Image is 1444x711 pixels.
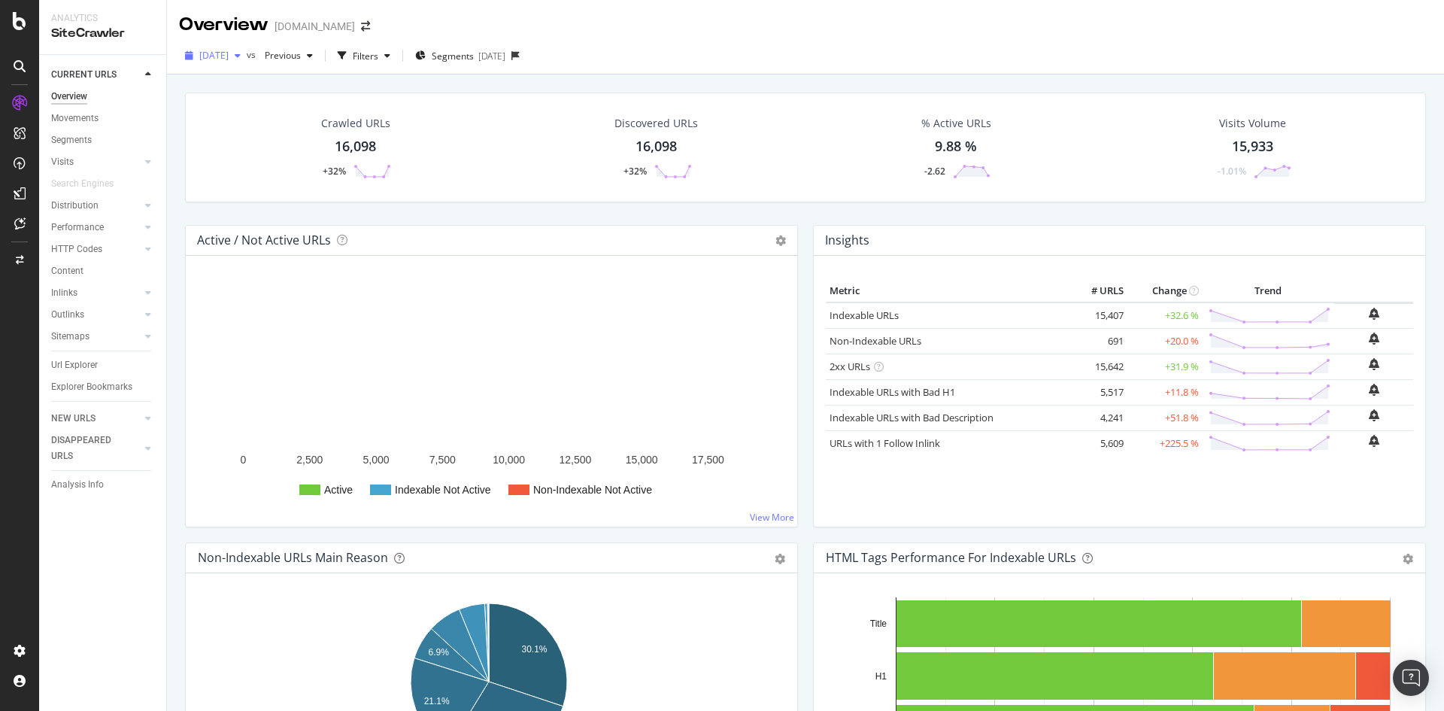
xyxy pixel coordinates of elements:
i: Options [775,235,786,246]
div: CURRENT URLS [51,67,117,83]
th: Metric [826,280,1067,302]
div: Movements [51,111,99,126]
div: bell-plus [1369,308,1379,320]
text: Title [870,618,887,629]
a: Distribution [51,198,141,214]
a: Indexable URLs with Bad H1 [830,385,955,399]
div: -2.62 [924,165,945,178]
text: Active [324,484,353,496]
td: 15,407 [1067,302,1127,329]
div: Analysis Info [51,477,104,493]
div: Analytics [51,12,154,25]
td: 4,241 [1067,405,1127,430]
td: +225.5 % [1127,430,1203,456]
div: 9.88 % [935,137,977,156]
div: bell-plus [1369,409,1379,421]
div: Distribution [51,198,99,214]
div: Performance [51,220,104,235]
div: Overview [51,89,87,105]
div: Open Intercom Messenger [1393,660,1429,696]
a: Analysis Info [51,477,156,493]
text: 21.1% [424,696,450,706]
a: URLs with 1 Follow Inlink [830,436,940,450]
div: 16,098 [335,137,376,156]
div: bell-plus [1369,435,1379,447]
text: H1 [875,671,887,682]
div: -1.01% [1218,165,1246,178]
div: bell-plus [1369,358,1379,370]
button: Filters [332,44,396,68]
text: 17,500 [692,454,724,466]
a: 2xx URLs [830,360,870,373]
span: vs [247,48,259,61]
text: 15,000 [626,454,658,466]
div: SiteCrawler [51,25,154,42]
a: DISAPPEARED URLS [51,433,141,464]
th: Trend [1203,280,1334,302]
a: Visits [51,154,141,170]
a: Overview [51,89,156,105]
td: +11.8 % [1127,379,1203,405]
div: Content [51,263,83,279]
a: Content [51,263,156,279]
button: Previous [259,44,319,68]
svg: A chart. [198,280,780,515]
text: Non-Indexable Not Active [533,484,652,496]
a: Search Engines [51,176,129,192]
a: HTTP Codes [51,242,141,257]
td: 691 [1067,328,1127,354]
div: % Active URLs [921,116,991,131]
td: +31.9 % [1127,354,1203,379]
div: HTML Tags Performance for Indexable URLs [826,550,1076,565]
td: 5,609 [1067,430,1127,456]
th: Change [1127,280,1203,302]
text: 6.9% [429,647,450,658]
div: 15,933 [1232,137,1273,156]
a: Indexable URLs with Bad Description [830,411,994,424]
text: 5,000 [363,454,390,466]
td: +51.8 % [1127,405,1203,430]
div: Visits Volume [1219,116,1286,131]
div: arrow-right-arrow-left [361,21,370,32]
td: +20.0 % [1127,328,1203,354]
span: Segments [432,50,474,62]
h4: Insights [825,230,869,251]
div: +32% [623,165,647,178]
text: 0 [241,454,247,466]
span: 2025 Sep. 1st [199,49,229,62]
td: 5,517 [1067,379,1127,405]
a: Sitemaps [51,329,141,345]
a: Non-Indexable URLs [830,334,921,348]
a: Performance [51,220,141,235]
div: [DOMAIN_NAME] [275,19,355,34]
div: DISAPPEARED URLS [51,433,127,464]
td: +32.6 % [1127,302,1203,329]
div: Filters [353,50,378,62]
div: bell-plus [1369,333,1379,345]
div: +32% [323,165,346,178]
div: HTTP Codes [51,242,102,257]
button: [DATE] [179,44,247,68]
div: bell-plus [1369,384,1379,396]
a: CURRENT URLS [51,67,141,83]
div: gear [1403,554,1413,564]
text: 30.1% [521,644,547,655]
div: NEW URLS [51,411,96,427]
div: Explorer Bookmarks [51,379,132,395]
text: 10,000 [493,454,525,466]
div: Search Engines [51,176,114,192]
th: # URLS [1067,280,1127,302]
div: Inlinks [51,285,77,301]
a: Movements [51,111,156,126]
text: 12,500 [560,454,592,466]
div: Segments [51,132,92,148]
a: Explorer Bookmarks [51,379,156,395]
div: Visits [51,154,74,170]
div: Non-Indexable URLs Main Reason [198,550,388,565]
div: Crawled URLs [321,116,390,131]
span: Previous [259,49,301,62]
a: Indexable URLs [830,308,899,322]
div: Outlinks [51,307,84,323]
div: gear [775,554,785,564]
